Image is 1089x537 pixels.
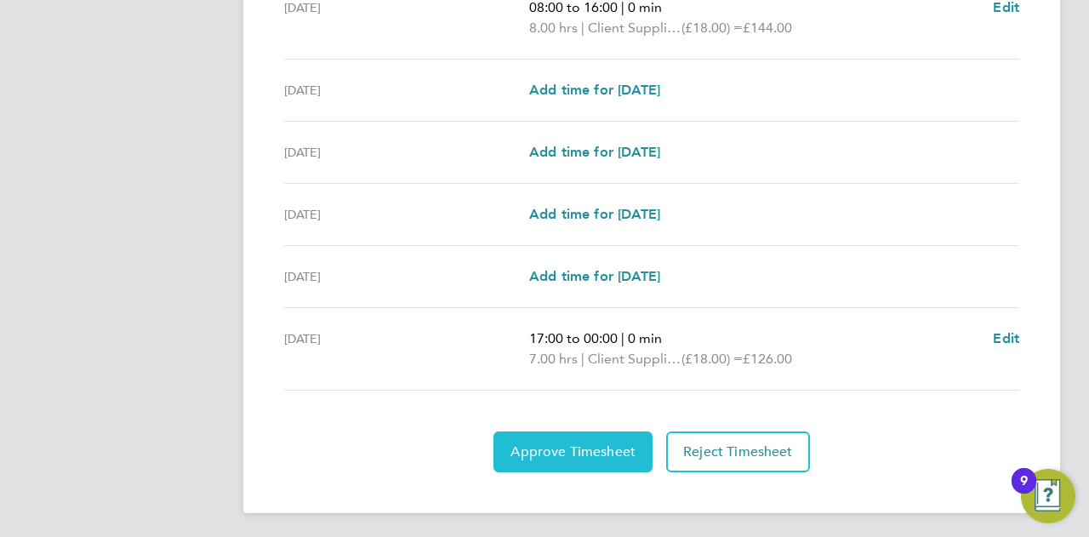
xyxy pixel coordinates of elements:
[529,268,660,284] span: Add time for [DATE]
[1020,481,1028,503] div: 9
[681,20,743,36] span: (£18.00) =
[529,142,660,163] a: Add time for [DATE]
[1021,469,1075,523] button: Open Resource Center, 9 new notifications
[529,266,660,287] a: Add time for [DATE]
[529,20,578,36] span: 8.00 hrs
[529,204,660,225] a: Add time for [DATE]
[284,328,529,369] div: [DATE]
[993,330,1019,346] span: Edit
[284,266,529,287] div: [DATE]
[284,80,529,100] div: [DATE]
[628,330,662,346] span: 0 min
[284,204,529,225] div: [DATE]
[666,431,810,472] button: Reject Timesheet
[493,431,653,472] button: Approve Timesheet
[529,351,578,367] span: 7.00 hrs
[621,330,624,346] span: |
[529,330,618,346] span: 17:00 to 00:00
[529,80,660,100] a: Add time for [DATE]
[743,20,792,36] span: £144.00
[681,351,743,367] span: (£18.00) =
[284,142,529,163] div: [DATE]
[588,18,681,38] span: Client Supplied
[581,351,584,367] span: |
[581,20,584,36] span: |
[529,206,660,222] span: Add time for [DATE]
[993,328,1019,349] a: Edit
[510,443,636,460] span: Approve Timesheet
[529,82,660,98] span: Add time for [DATE]
[683,443,793,460] span: Reject Timesheet
[529,144,660,160] span: Add time for [DATE]
[743,351,792,367] span: £126.00
[588,349,681,369] span: Client Supplied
